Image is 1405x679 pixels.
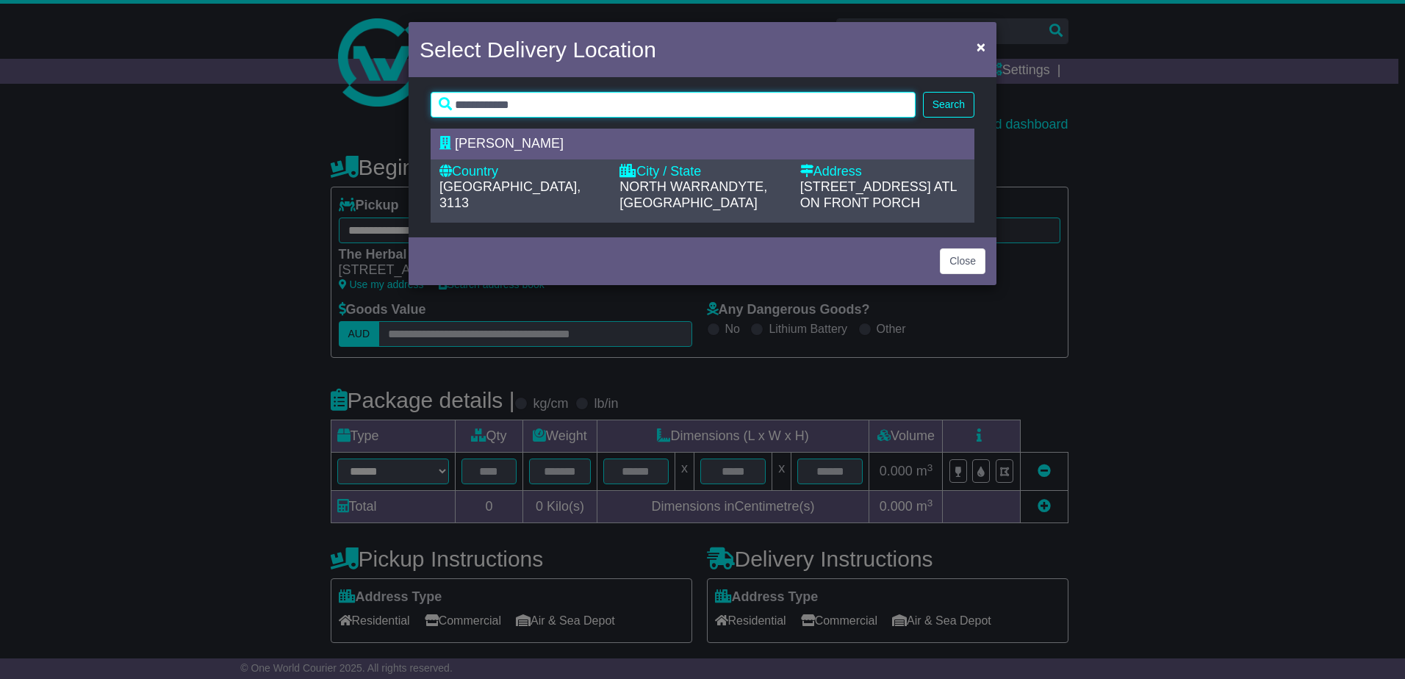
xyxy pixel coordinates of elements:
button: Close [940,248,985,274]
div: Country [439,164,605,180]
span: × [977,38,985,55]
div: Address [800,164,966,180]
button: Close [969,32,993,62]
span: NORTH WARRANDYTE, [GEOGRAPHIC_DATA] [619,179,767,210]
h4: Select Delivery Location [420,33,656,66]
span: [PERSON_NAME] [455,136,564,151]
span: ATL ON FRONT PORCH [800,179,957,210]
span: [GEOGRAPHIC_DATA], 3113 [439,179,581,210]
span: [STREET_ADDRESS] [800,179,931,194]
button: Search [923,92,974,118]
div: City / State [619,164,785,180]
